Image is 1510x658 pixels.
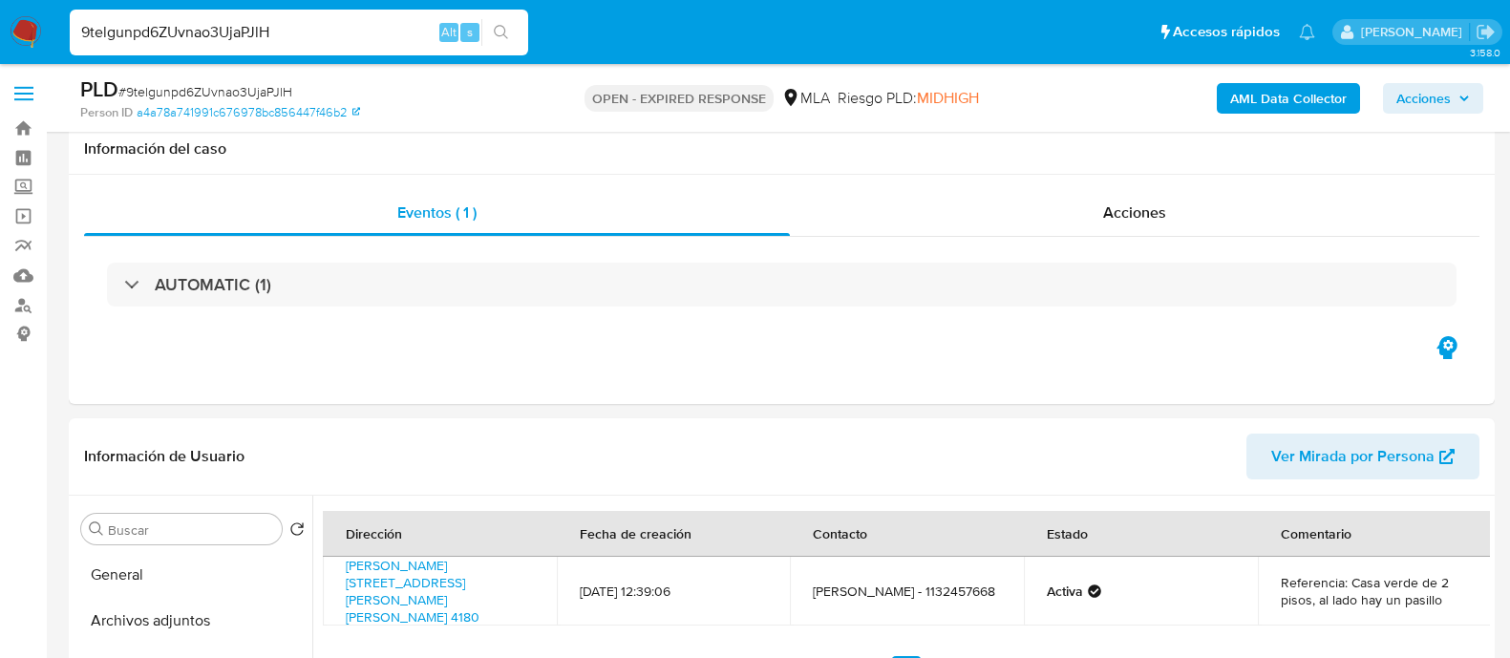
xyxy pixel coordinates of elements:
[838,88,979,109] span: Riesgo PLD:
[1173,22,1280,42] span: Accesos rápidos
[118,82,292,101] span: # 9telgunpd6ZUvnao3UjaPJlH
[1217,83,1360,114] button: AML Data Collector
[1299,24,1315,40] a: Notificaciones
[108,521,274,539] input: Buscar
[155,274,271,295] h3: AUTOMATIC (1)
[1476,22,1496,42] a: Salir
[1103,202,1166,223] span: Acciones
[481,19,521,46] button: search-icon
[467,23,473,41] span: s
[74,598,312,644] button: Archivos adjuntos
[1258,557,1492,626] td: Referencia: Casa verde de 2 pisos, al lado hay un pasillo
[137,104,360,121] a: a4a78a741991c676978bc856447f46b2
[289,521,305,542] button: Volver al orden por defecto
[557,557,791,626] td: [DATE] 12:39:06
[346,556,479,626] a: [PERSON_NAME] [STREET_ADDRESS][PERSON_NAME][PERSON_NAME] 4180
[1230,83,1347,114] b: AML Data Collector
[80,74,118,104] b: PLD
[781,88,830,109] div: MLA
[84,139,1479,159] h1: Información del caso
[1246,434,1479,479] button: Ver Mirada por Persona
[790,511,1024,557] th: Contacto
[1258,511,1492,557] th: Comentario
[1271,434,1435,479] span: Ver Mirada por Persona
[1024,511,1258,557] th: Estado
[1361,23,1469,41] p: martin.degiuli@mercadolibre.com
[84,447,245,466] h1: Información de Usuario
[790,557,1024,626] td: [PERSON_NAME] - 1132457668
[89,521,104,537] button: Buscar
[585,85,774,112] p: OPEN - EXPIRED RESPONSE
[80,104,133,121] b: Person ID
[1047,583,1083,600] strong: Activa
[107,263,1457,307] div: AUTOMATIC (1)
[1383,83,1483,114] button: Acciones
[70,20,528,45] input: Buscar usuario o caso...
[1396,83,1451,114] span: Acciones
[917,87,979,109] span: MIDHIGH
[397,202,477,223] span: Eventos ( 1 )
[441,23,457,41] span: Alt
[557,511,791,557] th: Fecha de creación
[323,511,557,557] th: Dirección
[74,552,312,598] button: General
